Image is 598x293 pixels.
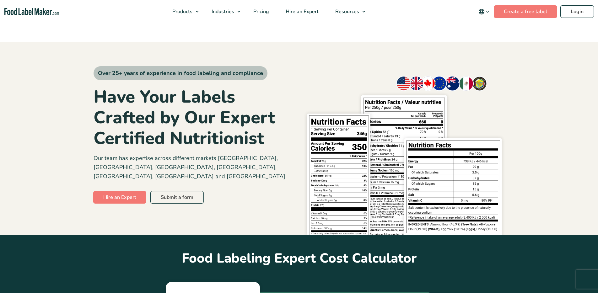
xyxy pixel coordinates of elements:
a: Create a free label [494,5,557,18]
h2: Food Labeling Expert Cost Calculator [94,235,505,267]
span: Industries [210,8,235,15]
h1: Have Your Labels Crafted by Our Expert Certified Nutritionist [94,87,294,149]
a: Hire an Expert [93,191,146,204]
span: Products [170,8,193,15]
a: Submit a form [150,191,204,204]
span: Resources [333,8,360,15]
a: Login [560,5,594,18]
span: Hire an Expert [284,8,319,15]
span: Pricing [251,8,270,15]
span: Over 25+ years of experience in food labeling and compliance [94,66,267,80]
p: Our team has expertise across different markets [GEOGRAPHIC_DATA], [GEOGRAPHIC_DATA], [GEOGRAPHIC... [94,154,294,181]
